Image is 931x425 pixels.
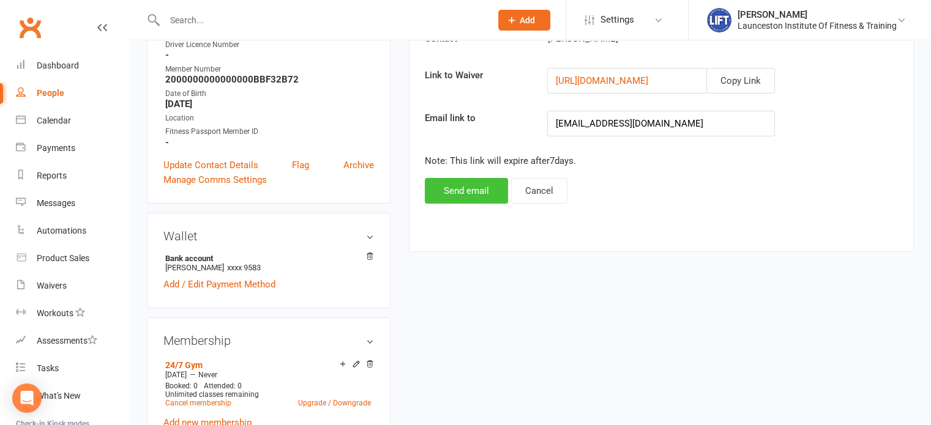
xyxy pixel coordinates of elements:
strong: [DATE] [165,98,374,109]
a: Dashboard [16,52,129,79]
a: Waivers [16,272,129,300]
div: Date of Birth [165,88,374,100]
a: Payments [16,135,129,162]
div: Fitness Passport Member ID [165,126,374,138]
img: thumb_image1711312309.png [707,8,731,32]
div: Location [165,113,374,124]
a: Manage Comms Settings [163,172,267,187]
label: Email link to [416,111,539,125]
span: Unlimited classes remaining [165,390,259,399]
a: People [16,79,129,107]
a: Update Contact Details [163,158,258,172]
div: Product Sales [37,253,89,263]
strong: - [165,50,374,61]
button: Send email [425,178,508,204]
strong: - [165,137,374,148]
a: Product Sales [16,245,129,272]
h3: Membership [163,334,374,347]
div: Reports [37,171,67,180]
span: Booked: 0 [165,382,198,390]
div: Workouts [37,308,73,318]
input: Search... [161,12,482,29]
a: Upgrade / Downgrade [298,399,371,407]
div: Dashboard [37,61,79,70]
a: Tasks [16,355,129,382]
div: What's New [37,391,81,401]
div: [PERSON_NAME] [738,9,897,20]
a: Reports [16,162,129,190]
a: Clubworx [15,12,45,43]
div: Member Number [165,64,374,75]
a: Add / Edit Payment Method [163,277,275,292]
span: Add [520,15,535,25]
div: Launceston Institute Of Fitness & Training [738,20,897,31]
label: Link to Waiver [416,68,539,83]
div: Open Intercom Messenger [12,383,42,413]
div: People [37,88,64,98]
strong: Bank account [165,254,368,263]
a: Workouts [16,300,129,327]
span: [DATE] [165,371,187,379]
a: [URL][DOMAIN_NAME] [555,75,648,86]
div: Calendar [37,116,71,125]
strong: 2000000000000000BBF32B72 [165,74,374,85]
div: Assessments [37,336,97,346]
a: 24/7 Gym [165,360,203,370]
a: Calendar [16,107,129,135]
div: Driver Licence Number [165,39,374,51]
button: Copy Link [706,68,775,94]
a: Archive [343,158,374,172]
a: What's New [16,382,129,410]
a: Cancel membership [165,399,231,407]
span: Attended: 0 [204,382,242,390]
button: Add [498,10,550,31]
span: Settings [600,6,634,34]
button: Cancel [511,178,567,204]
span: xxxx 9583 [227,263,261,272]
div: — [162,370,374,380]
p: Note: This link will expire after 7 days. [425,153,898,168]
a: Assessments [16,327,129,355]
h3: Wallet [163,229,374,243]
a: Flag [292,158,309,172]
div: Tasks [37,363,59,373]
a: Messages [16,190,129,217]
div: Messages [37,198,75,208]
div: Waivers [37,281,67,290]
li: [PERSON_NAME] [163,252,374,274]
div: Payments [37,143,75,153]
span: Never [198,371,217,379]
div: Automations [37,226,86,235]
a: Automations [16,217,129,245]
